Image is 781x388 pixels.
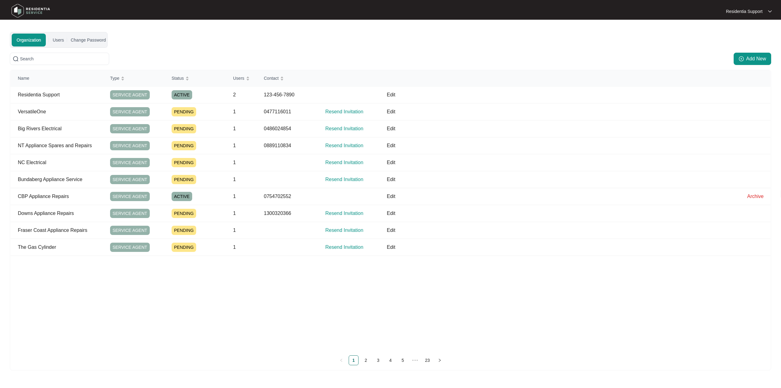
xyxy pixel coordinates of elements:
p: Edit [387,193,740,200]
li: Next 5 Pages [410,355,420,365]
p: Edit [387,142,740,149]
li: 5 [398,355,408,365]
li: 2 [361,355,371,365]
p: Edit [387,125,740,132]
span: PENDING [172,226,196,235]
span: SERVICE AGENT [110,90,150,99]
button: left [336,355,346,365]
p: Fraser Coast Appliance Repairs [18,227,103,234]
span: ••• [410,355,420,365]
td: 1 [226,154,256,171]
div: Users [53,37,64,43]
td: 1 [226,188,256,205]
a: 23 [423,356,432,365]
td: 1 [226,120,256,137]
p: NT Appliance Spares and Repairs [18,142,103,149]
li: 1 [349,355,359,365]
a: 1 [349,356,358,365]
p: Residentia Support [18,91,103,99]
span: Add New [746,55,766,63]
p: Downs Appliance Repairs [18,210,103,217]
p: Edit [387,108,740,115]
p: Big Rivers Electrical [18,125,103,132]
th: Type [103,70,164,87]
td: 1300320366 [256,205,318,222]
p: Edit [387,91,740,99]
td: 1 [226,222,256,239]
td: 1 [226,171,256,188]
li: Next Page [435,355,445,365]
p: Resend Invitation [325,210,379,217]
th: Status [164,70,226,87]
span: left [339,358,343,362]
button: Add New [734,53,771,65]
p: Resend Invitation [325,108,379,115]
span: Contact [264,75,279,82]
p: Resend Invitation [325,159,379,166]
p: Resend Invitation [325,244,379,251]
td: 1 [226,103,256,120]
td: 123-456-7890 [256,87,318,103]
span: PENDING [172,107,196,116]
span: PENDING [172,243,196,252]
td: 0754702552 [256,188,318,205]
td: 0889110834 [256,137,318,154]
span: right [438,358,442,362]
div: Organization [12,34,46,46]
p: Edit [387,227,740,234]
span: SERVICE AGENT [110,226,150,235]
p: NC Electrical [18,159,103,166]
p: Resend Invitation [325,227,379,234]
td: 0486024854 [256,120,318,137]
th: Contact [256,70,318,87]
p: Edit [387,159,740,166]
span: SERVICE AGENT [110,141,150,150]
span: plus-circle [739,56,744,61]
td: 0477116011 [256,103,318,120]
p: Edit [387,210,740,217]
p: Residentia Support [726,8,763,14]
img: residentia service logo [9,2,52,20]
li: Previous Page [336,355,346,365]
span: Users [233,75,244,82]
div: Organizations [10,53,771,65]
p: Resend Invitation [325,176,379,183]
p: VersatileOne [18,108,103,115]
a: 3 [374,356,383,365]
div: Change Password [71,37,106,43]
span: SERVICE AGENT [110,192,150,201]
p: Resend Invitation [325,142,379,149]
p: Edit [387,176,740,183]
span: SERVICE AGENT [110,158,150,167]
span: Type [110,75,119,82]
span: SERVICE AGENT [110,243,150,252]
a: 4 [386,356,395,365]
span: PENDING [172,158,196,167]
li: 4 [386,355,395,365]
li: 23 [422,355,432,365]
img: dropdown arrow [768,10,772,13]
span: SERVICE AGENT [110,124,150,133]
td: 1 [226,205,256,222]
span: SERVICE AGENT [110,209,150,218]
img: search-icon [13,56,19,62]
th: Name [10,70,103,87]
p: Archive [747,193,771,200]
p: CBP Appliance Repairs [18,193,103,200]
a: 2 [361,356,371,365]
li: 3 [373,355,383,365]
span: ACTIVE [172,90,192,99]
span: PENDING [172,209,196,218]
p: Resend Invitation [325,125,379,132]
span: Status [172,75,184,82]
td: 1 [226,239,256,256]
span: SERVICE AGENT [110,107,150,116]
p: Bundaberg Appliance Service [18,176,103,183]
th: Users [226,70,256,87]
p: The Gas Cylinder [18,244,103,251]
span: PENDING [172,124,196,133]
a: 5 [398,356,407,365]
span: SERVICE AGENT [110,175,150,184]
td: 2 [226,87,256,103]
span: PENDING [172,175,196,184]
